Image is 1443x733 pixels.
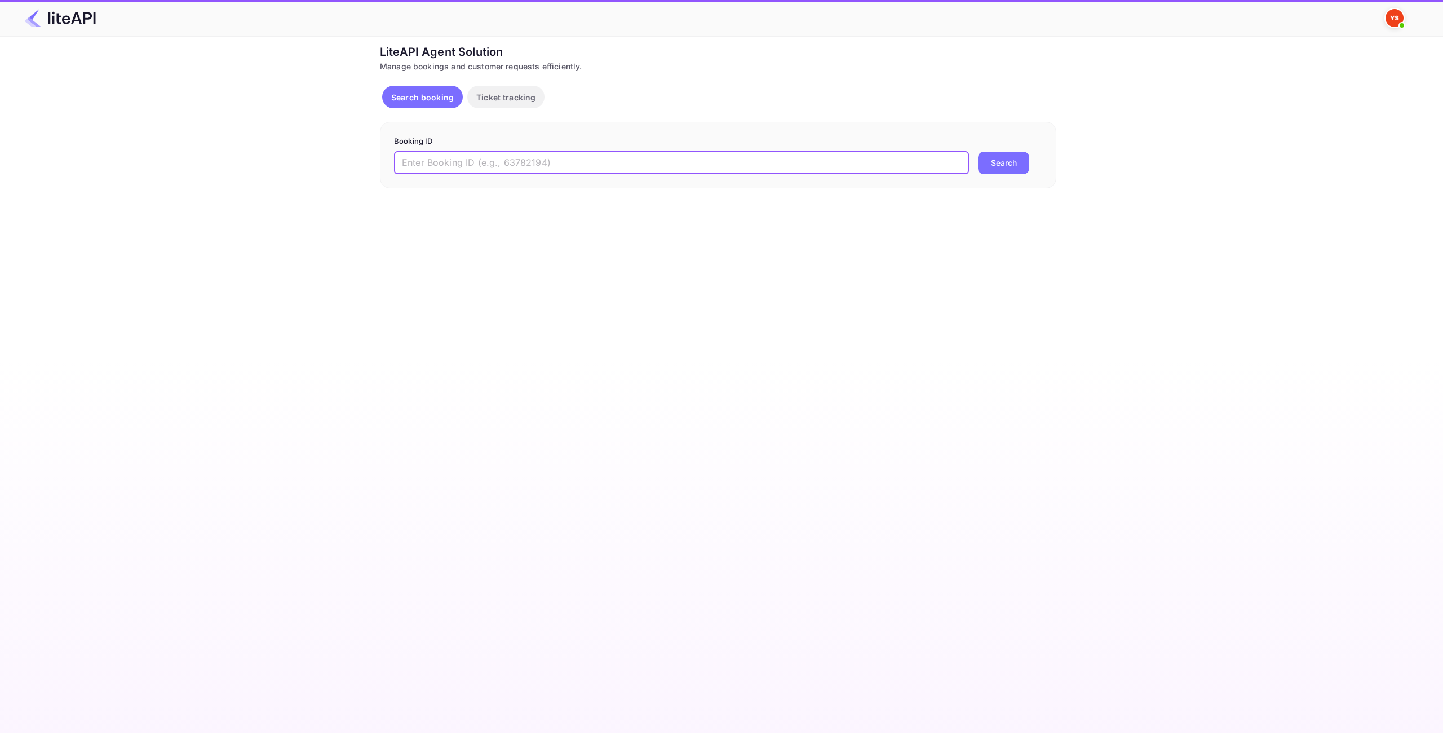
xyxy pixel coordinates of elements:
div: LiteAPI Agent Solution [380,43,1056,60]
img: Yandex Support [1386,9,1404,27]
img: LiteAPI Logo [25,9,96,27]
div: Manage bookings and customer requests efficiently. [380,60,1056,72]
p: Search booking [391,91,454,103]
input: Enter Booking ID (e.g., 63782194) [394,152,969,174]
button: Search [978,152,1029,174]
p: Booking ID [394,136,1042,147]
p: Ticket tracking [476,91,535,103]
